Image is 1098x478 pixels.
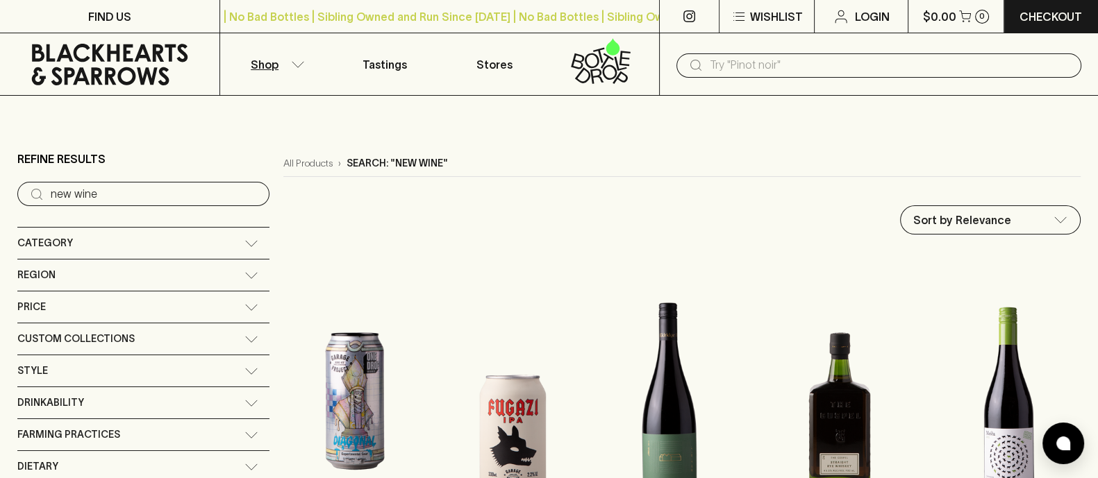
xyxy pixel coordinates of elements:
[17,362,48,379] span: Style
[251,56,278,73] p: Shop
[17,355,269,386] div: Style
[17,394,84,411] span: Drinkability
[220,33,330,95] button: Shop
[979,12,985,20] p: 0
[17,419,269,450] div: Farming Practices
[347,156,448,171] p: Search: "new wine"
[17,330,135,348] span: Custom Collections
[923,8,956,25] p: $0.00
[330,33,440,95] a: Tastings
[855,8,890,25] p: Login
[901,206,1080,234] div: Sort by Relevance
[17,228,269,259] div: Category
[17,259,269,291] div: Region
[17,458,58,475] span: Dietary
[750,8,803,25] p: Wishlist
[440,33,549,95] a: Stores
[913,212,1011,228] p: Sort by Relevance
[363,56,407,73] p: Tastings
[17,426,120,443] span: Farming Practices
[51,183,258,205] input: Try “Pinot noir”
[17,266,56,284] span: Region
[338,156,341,171] p: ›
[17,151,106,167] p: Refine Results
[17,387,269,418] div: Drinkability
[17,291,269,323] div: Price
[1020,8,1082,25] p: Checkout
[88,8,131,25] p: FIND US
[283,156,333,171] a: All Products
[17,323,269,355] div: Custom Collections
[1056,436,1070,450] img: bubble-icon
[17,234,73,252] span: Category
[17,298,46,316] span: Price
[476,56,513,73] p: Stores
[710,54,1070,76] input: Try "Pinot noir"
